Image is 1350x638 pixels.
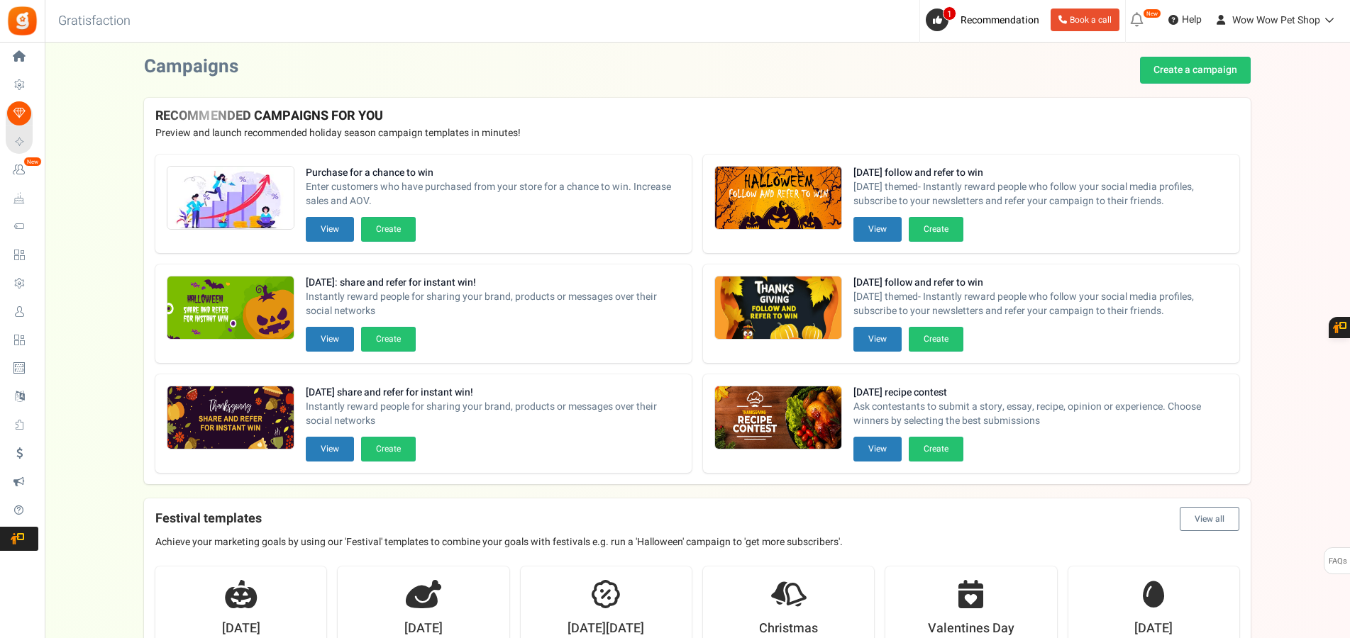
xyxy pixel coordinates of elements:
[404,620,443,638] strong: [DATE]
[23,157,42,167] em: New
[715,167,841,230] img: Recommended Campaigns
[1134,620,1173,638] strong: [DATE]
[1328,548,1347,575] span: FAQs
[926,9,1045,31] a: 1 Recommendation
[1143,9,1161,18] em: New
[306,290,680,318] span: Instantly reward people for sharing your brand, products or messages over their social networks
[715,386,841,450] img: Recommended Campaigns
[167,276,294,340] img: Recommended Campaigns
[306,166,680,180] strong: Purchase for a chance to win
[1232,13,1320,28] span: Wow Wow Pet Shop
[306,180,680,208] span: Enter customers who have purchased from your store for a chance to win. Increase sales and AOV.
[961,13,1039,28] span: Recommendation
[943,6,956,21] span: 1
[1180,507,1239,531] button: View all
[853,166,1228,180] strong: [DATE] follow and refer to win
[909,437,963,461] button: Create
[6,5,38,37] img: Gratisfaction
[361,437,416,461] button: Create
[1051,9,1119,31] a: Book a call
[715,276,841,340] img: Recommended Campaigns
[1178,13,1202,27] span: Help
[155,109,1239,123] h4: RECOMMENDED CAMPAIGNS FOR YOU
[167,386,294,450] img: Recommended Campaigns
[306,217,354,242] button: View
[909,327,963,352] button: Create
[853,290,1228,318] span: [DATE] themed- Instantly reward people who follow your social media profiles, subscribe to your n...
[306,276,680,290] strong: [DATE]: share and refer for instant win!
[361,327,416,352] button: Create
[43,7,146,35] h3: Gratisfaction
[853,437,902,461] button: View
[222,620,260,638] strong: [DATE]
[155,126,1239,140] p: Preview and launch recommended holiday season campaign templates in minutes!
[6,158,38,182] a: New
[306,400,680,428] span: Instantly reward people for sharing your brand, products or messages over their social networks
[306,327,354,352] button: View
[853,327,902,352] button: View
[144,57,238,77] h2: Campaigns
[928,620,1014,638] strong: Valentines Day
[155,507,1239,531] h4: Festival templates
[853,400,1228,428] span: Ask contestants to submit a story, essay, recipe, opinion or experience. Choose winners by select...
[853,386,1228,400] strong: [DATE] recipe contest
[167,167,294,230] img: Recommended Campaigns
[853,276,1228,290] strong: [DATE] follow and refer to win
[306,437,354,461] button: View
[1163,9,1207,31] a: Help
[853,217,902,242] button: View
[853,180,1228,208] span: [DATE] themed- Instantly reward people who follow your social media profiles, subscribe to your n...
[759,620,818,638] strong: Christmas
[361,217,416,242] button: Create
[909,217,963,242] button: Create
[155,535,1239,549] p: Achieve your marketing goals by using our 'Festival' templates to combine your goals with festiva...
[306,386,680,400] strong: [DATE] share and refer for instant win!
[1140,57,1251,84] a: Create a campaign
[568,620,644,638] strong: [DATE][DATE]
